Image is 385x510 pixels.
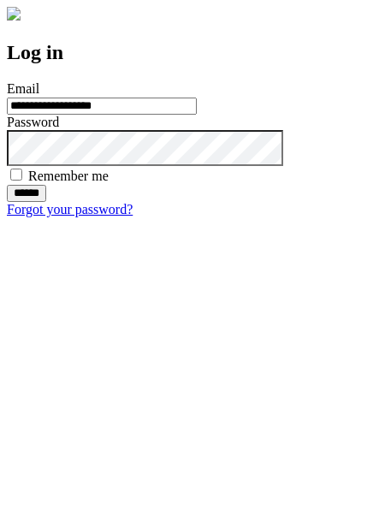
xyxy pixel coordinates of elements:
img: logo-4e3dc11c47720685a147b03b5a06dd966a58ff35d612b21f08c02c0306f2b779.png [7,7,21,21]
h2: Log in [7,41,378,64]
label: Email [7,81,39,96]
label: Password [7,115,59,129]
label: Remember me [28,169,109,183]
a: Forgot your password? [7,202,133,216]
